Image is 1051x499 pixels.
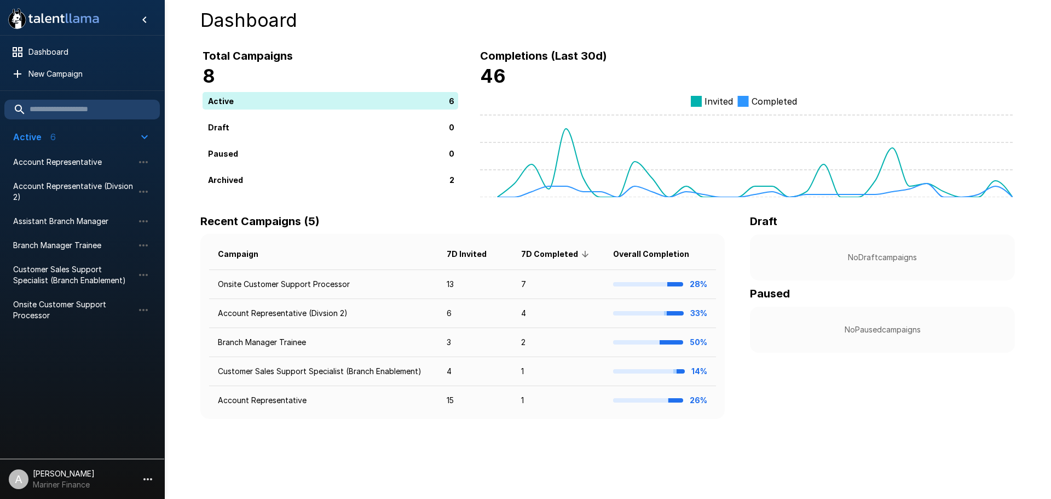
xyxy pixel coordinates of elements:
b: 46 [480,65,506,87]
td: 7 [512,270,604,299]
p: 6 [449,95,454,106]
td: Onsite Customer Support Processor [209,270,438,299]
span: 7D Invited [447,248,501,261]
td: 1 [512,357,604,386]
p: No Paused campaigns [767,324,997,335]
b: Recent Campaigns (5) [200,215,320,228]
h4: Dashboard [200,9,1015,32]
span: Overall Completion [613,248,703,261]
b: Completions (Last 30d) [480,49,607,62]
b: 8 [203,65,215,87]
td: 15 [438,386,512,415]
td: Branch Manager Trainee [209,328,438,357]
b: 26% [690,395,707,405]
b: Draft [750,215,777,228]
p: No Draft campaigns [767,252,997,263]
td: 3 [438,328,512,357]
td: 13 [438,270,512,299]
td: 6 [438,299,512,328]
span: Campaign [218,248,273,261]
span: 7D Completed [521,248,592,261]
p: 0 [449,121,454,133]
p: 2 [449,174,454,185]
b: 14% [691,366,707,376]
td: 2 [512,328,604,357]
b: 50% [690,337,707,347]
b: Total Campaigns [203,49,293,62]
b: 33% [690,308,707,318]
b: 28% [690,279,707,289]
td: Customer Sales Support Specialist (Branch Enablement) [209,357,438,386]
td: Account Representative [209,386,438,415]
td: Account Representative (Divsion 2) [209,299,438,328]
td: 4 [438,357,512,386]
td: 1 [512,386,604,415]
p: 0 [449,147,454,159]
td: 4 [512,299,604,328]
b: Paused [750,287,790,300]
